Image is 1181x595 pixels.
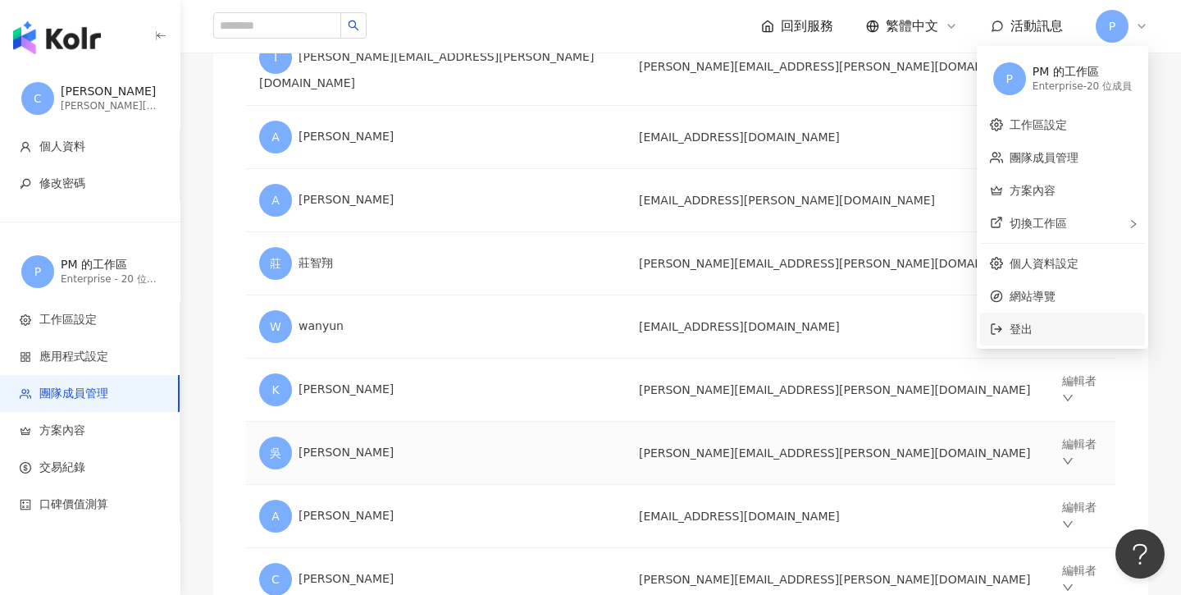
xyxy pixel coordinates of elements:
div: Enterprise - 20 位成員 [61,272,159,286]
span: A [271,191,280,209]
div: [PERSON_NAME] [259,500,613,533]
td: [EMAIL_ADDRESS][DOMAIN_NAME] [626,485,1049,548]
td: [EMAIL_ADDRESS][DOMAIN_NAME] [626,295,1049,359]
span: A [271,507,280,525]
div: [PERSON_NAME] [259,437,613,469]
span: 回到服務 [781,17,833,35]
div: wanyun [259,310,613,343]
a: 方案內容 [1010,184,1056,197]
td: [PERSON_NAME][EMAIL_ADDRESS][PERSON_NAME][DOMAIN_NAME] [626,359,1049,422]
span: 吳 [270,444,281,462]
a: 團隊成員管理 [1010,151,1078,164]
span: 活動訊息 [1010,18,1063,34]
a: 編輯者 [1062,501,1097,532]
span: 繁體中文 [886,17,938,35]
td: [EMAIL_ADDRESS][PERSON_NAME][DOMAIN_NAME] [626,169,1049,232]
span: search [348,20,359,31]
div: [PERSON_NAME] [61,84,159,100]
td: [PERSON_NAME][EMAIL_ADDRESS][PERSON_NAME][DOMAIN_NAME] [626,422,1049,485]
span: dollar [20,462,31,474]
div: Enterprise - 20 位成員 [1033,80,1132,94]
span: 修改密碼 [39,176,85,192]
span: 團隊成員管理 [39,386,108,402]
div: [PERSON_NAME][EMAIL_ADDRESS][PERSON_NAME][DOMAIN_NAME] [259,41,613,92]
span: 莊 [270,254,281,272]
span: calculator [20,499,31,510]
div: [PERSON_NAME] [259,373,613,406]
span: 個人資料 [39,139,85,155]
a: 編輯者 [1062,564,1097,595]
span: down [1062,455,1074,467]
span: user [20,141,31,153]
span: right [1129,219,1138,229]
div: PM 的工作區 [1033,64,1132,80]
span: 應用程式設定 [39,349,108,365]
div: PM 的工作區 [61,257,159,273]
span: 工作區設定 [39,312,97,328]
span: P [1109,17,1115,35]
span: W [270,318,281,336]
div: 莊智翔 [259,247,613,280]
span: 口碑價值測算 [39,497,108,513]
a: 編輯者 [1062,437,1097,469]
div: [PERSON_NAME] [259,121,613,153]
a: 個人資料設定 [1010,257,1078,270]
span: A [271,128,280,146]
span: K [271,381,279,399]
a: 工作區設定 [1010,118,1067,131]
span: C [271,570,280,588]
span: C [34,89,42,108]
span: I [274,48,277,66]
a: 編輯者 [1062,374,1097,405]
span: down [1062,519,1074,530]
span: 交易紀錄 [39,460,85,476]
div: [PERSON_NAME][EMAIL_ADDRESS][DOMAIN_NAME] [61,99,159,113]
span: key [20,178,31,190]
td: [EMAIL_ADDRESS][DOMAIN_NAME] [626,106,1049,169]
img: logo [13,21,101,54]
span: appstore [20,351,31,363]
span: down [1062,392,1074,404]
a: 回到服務 [761,17,833,35]
span: down [1062,582,1074,593]
span: P [34,263,41,281]
span: 登出 [1010,323,1033,336]
div: [PERSON_NAME] [259,184,613,217]
span: 網站導覽 [1010,287,1135,305]
span: 方案內容 [39,423,85,439]
span: P [1006,70,1013,88]
td: [PERSON_NAME][EMAIL_ADDRESS][PERSON_NAME][DOMAIN_NAME] [626,232,1049,295]
td: [PERSON_NAME][EMAIL_ADDRESS][PERSON_NAME][DOMAIN_NAME] [626,28,1049,106]
span: 切換工作區 [1010,217,1067,230]
iframe: Help Scout Beacon - Open [1115,529,1165,579]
